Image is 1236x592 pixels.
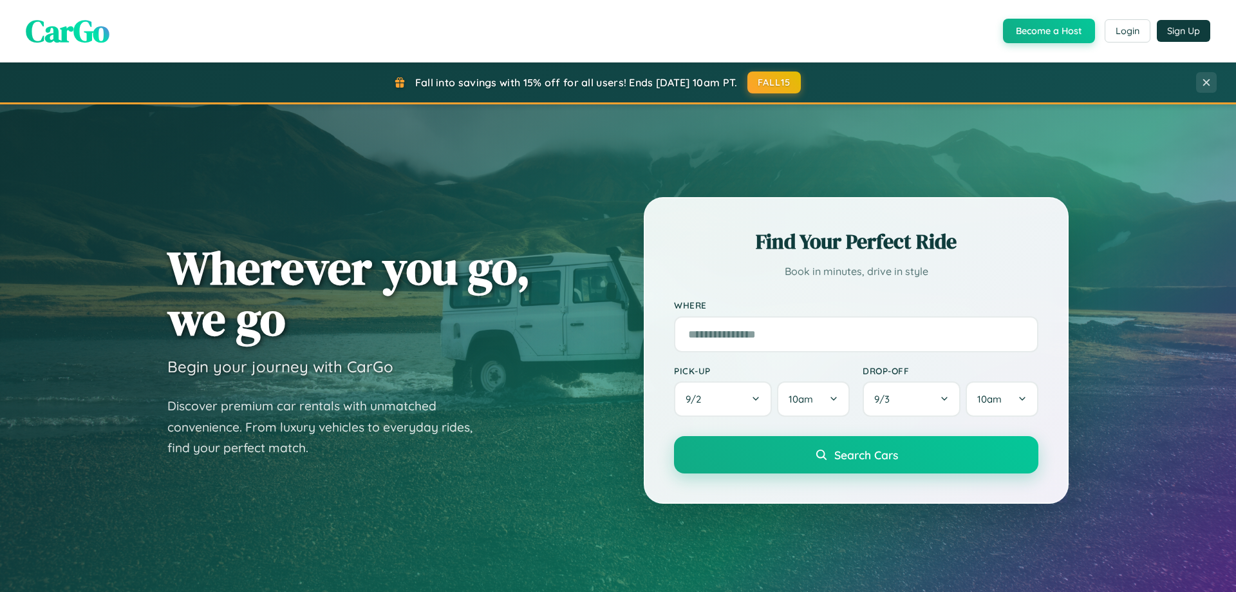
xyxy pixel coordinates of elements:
[674,300,1038,311] label: Where
[1157,20,1210,42] button: Sign Up
[674,227,1038,256] h2: Find Your Perfect Ride
[966,381,1038,417] button: 10am
[834,448,898,462] span: Search Cars
[415,76,738,89] span: Fall into savings with 15% off for all users! Ends [DATE] 10am PT.
[686,393,707,405] span: 9 / 2
[167,242,530,344] h1: Wherever you go, we go
[674,365,850,376] label: Pick-up
[977,393,1002,405] span: 10am
[863,381,960,417] button: 9/3
[874,393,896,405] span: 9 / 3
[777,381,850,417] button: 10am
[1105,19,1150,43] button: Login
[26,10,109,52] span: CarGo
[674,436,1038,473] button: Search Cars
[167,396,489,459] p: Discover premium car rentals with unmatched convenience. From luxury vehicles to everyday rides, ...
[1003,19,1095,43] button: Become a Host
[674,262,1038,281] p: Book in minutes, drive in style
[747,72,801,93] button: FALL15
[167,357,393,376] h3: Begin your journey with CarGo
[674,381,772,417] button: 9/2
[789,393,813,405] span: 10am
[863,365,1038,376] label: Drop-off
